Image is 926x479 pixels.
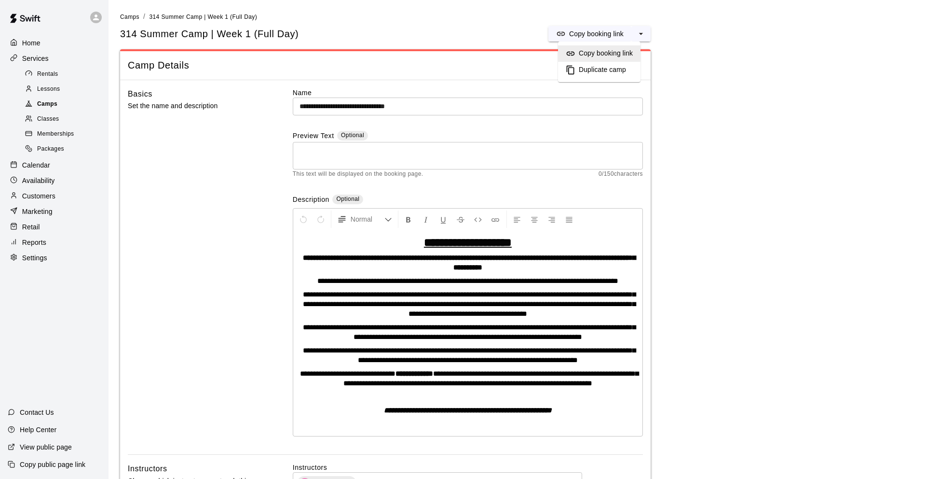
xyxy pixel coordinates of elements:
[23,83,105,96] div: Lessons
[293,463,643,472] label: Instructors
[23,112,109,127] a: Classes
[548,26,651,42] div: split button
[313,211,329,228] button: Redo
[23,142,109,157] a: Packages
[23,97,109,112] a: Camps
[120,28,299,41] h5: 314 Summer Camp | Week 1 (Full Day)
[8,51,101,66] a: Services
[22,238,46,247] p: Reports
[128,88,152,100] h6: Basics
[435,211,451,228] button: Format Underline
[128,59,643,72] span: Camp Details
[400,211,417,228] button: Format Bold
[23,127,105,141] div: Memberships
[23,68,105,81] div: Rentals
[22,38,41,48] p: Home
[20,425,56,435] p: Help Center
[569,29,624,39] p: Copy booking link
[295,211,312,228] button: Undo
[37,70,58,79] span: Rentals
[8,189,101,203] a: Customers
[22,253,47,263] p: Settings
[561,211,577,228] button: Justify Align
[336,196,359,202] span: Optional
[341,132,364,139] span: Optional
[333,211,396,228] button: Formatting Options
[37,99,57,109] span: Camps
[579,65,626,75] h6: Duplicate camp
[470,211,486,228] button: Insert Code
[487,211,504,228] button: Insert Link
[128,463,167,475] h6: Instructors
[20,442,72,452] p: View public page
[22,222,40,232] p: Retail
[120,12,914,22] nav: breadcrumb
[8,173,101,188] a: Availability
[23,113,105,126] div: Classes
[149,14,257,20] span: 314 Summer Camp | Week 1 (Full Day)
[293,88,643,98] label: Name
[23,98,105,111] div: Camps
[120,13,139,20] a: Camps
[631,26,651,42] button: select merge strategy
[509,211,525,228] button: Left Align
[8,36,101,50] a: Home
[8,158,101,172] a: Calendar
[22,54,49,63] p: Services
[23,82,109,97] a: Lessons
[23,142,105,156] div: Packages
[37,114,59,124] span: Classes
[23,67,109,82] a: Rentals
[548,26,631,42] button: Copy booking link
[293,131,334,142] label: Preview Text
[544,211,560,228] button: Right Align
[20,408,54,417] p: Contact Us
[8,251,101,265] a: Settings
[37,144,64,154] span: Packages
[120,14,139,20] span: Camps
[293,169,423,179] span: This text will be displayed on the booking page.
[351,214,384,224] span: Normal
[418,211,434,228] button: Format Italics
[8,220,101,234] a: Retail
[579,48,633,59] h6: Copy booking link
[599,169,643,179] span: 0 / 150 characters
[22,160,50,170] p: Calendar
[37,85,60,94] span: Lessons
[37,129,74,139] span: Memberships
[22,191,55,201] p: Customers
[23,127,109,142] a: Memberships
[143,12,145,22] li: /
[22,176,55,185] p: Availability
[526,211,543,228] button: Center Align
[8,204,101,219] a: Marketing
[128,100,262,112] p: Set the name and description
[20,460,85,469] p: Copy public page link
[22,207,53,216] p: Marketing
[8,235,101,250] a: Reports
[452,211,469,228] button: Format Strikethrough
[293,195,329,206] label: Description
